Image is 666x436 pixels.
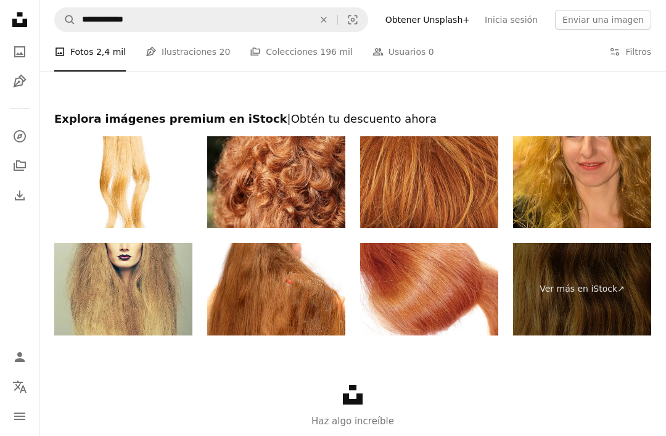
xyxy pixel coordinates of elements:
[429,45,434,59] span: 0
[513,136,651,228] img: Glam Rock Girl
[7,154,32,178] a: Colecciones
[320,45,353,59] span: 196 mil
[338,8,368,31] button: Búsqueda visual
[54,7,368,32] form: Encuentra imágenes en todo el sitio
[207,136,345,228] img: Cabeza rojo
[55,8,76,31] button: Buscar en Unsplash
[477,10,545,30] a: Inicia sesión
[7,7,32,35] a: Inicio — Unsplash
[54,136,192,228] img: Cabello rubio, aislado sobre fondo blanco
[378,10,477,30] a: Obtener Unsplash+
[609,32,651,72] button: Filtros
[372,32,434,72] a: Usuarios 0
[7,124,32,149] a: Explorar
[54,243,192,335] img: Mujer pelirroja con el pelo largo
[360,136,498,228] img: Fragmentos de cabello en la composición de fondo.
[54,112,651,126] h2: Explora imágenes premium en iStock
[287,112,437,125] span: | Obtén tu descuento ahora
[7,404,32,429] button: Menú
[219,45,230,59] span: 20
[7,374,32,399] button: Idioma
[207,243,345,335] img: Mujeres peinar su cabello largo rojo
[7,345,32,369] a: Iniciar sesión / Registrarse
[360,243,498,335] img: gingery textura de fondo de onda de cabello
[555,10,651,30] button: Enviar una imagen
[7,69,32,94] a: Ilustraciones
[39,414,666,429] p: Haz algo increíble
[250,32,353,72] a: Colecciones 196 mil
[146,32,230,72] a: Ilustraciones 20
[513,243,651,335] a: Ver más en iStock↗
[7,39,32,64] a: Fotos
[310,8,337,31] button: Borrar
[7,183,32,208] a: Historial de descargas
